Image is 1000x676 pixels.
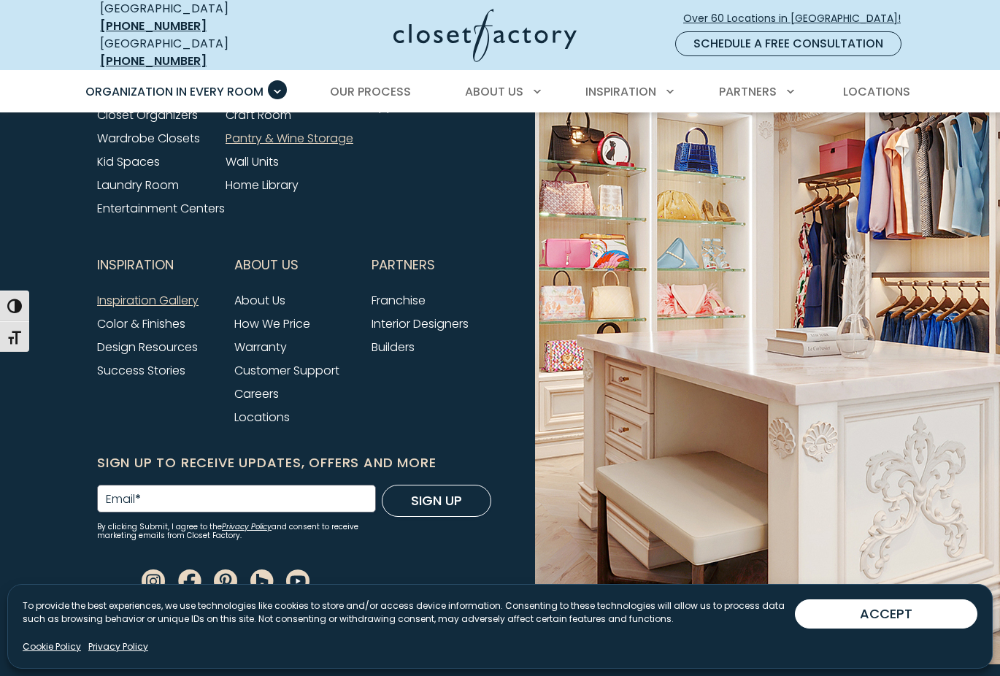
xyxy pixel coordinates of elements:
span: Partners [719,83,777,100]
a: Color & Finishes [97,315,185,332]
a: About Us [234,292,285,309]
a: Youtube [286,572,309,589]
a: Schedule a Free Consultation [675,31,901,56]
button: Footer Subnav Button - Inspiration [97,247,217,283]
a: Builders [372,339,415,356]
a: Home Library [226,177,299,193]
a: Inspiration Gallery [97,292,199,309]
a: Franchise [372,292,426,309]
a: Design Resources [97,339,198,356]
nav: Primary Menu [75,72,925,112]
a: How We Price [234,315,310,332]
a: Cookie Policy [23,640,81,653]
a: Wardrobe Closets [97,130,200,147]
a: Laundry Room [97,177,179,193]
span: Inspiration [97,247,174,283]
div: [GEOGRAPHIC_DATA] [100,35,279,70]
button: Footer Subnav Button - Partners [372,247,491,283]
button: ACCEPT [795,599,977,629]
a: Careers [234,385,279,402]
h6: Sign Up to Receive Updates, Offers and More [97,453,491,473]
span: About Us [465,83,523,100]
a: Pantry & Wine Storage [226,130,353,147]
span: Inspiration [585,83,656,100]
a: Over 60 Locations in [GEOGRAPHIC_DATA]! [682,6,913,31]
a: [PHONE_NUMBER] [100,53,207,69]
a: Wall Units [226,153,279,170]
a: Success Stories [97,362,185,379]
a: Privacy Policy [88,640,148,653]
a: Facebook [178,572,201,589]
a: Instagram [142,572,165,589]
a: Interior Designers [372,315,469,332]
a: Kid Spaces [97,153,160,170]
span: Organization in Every Room [85,83,264,100]
a: Locations [234,409,290,426]
p: To provide the best experiences, we use technologies like cookies to store and/or access device i... [23,599,795,626]
a: Entertainment Centers [97,200,225,217]
a: Pinterest [214,572,237,589]
small: By clicking Submit, I agree to the and consent to receive marketing emails from Closet Factory. [97,523,376,540]
button: Footer Subnav Button - About Us [234,247,354,283]
span: Our Process [330,83,411,100]
a: Warranty [234,339,287,356]
label: Email [106,493,141,505]
a: Closet Organizers [97,107,198,123]
a: [PHONE_NUMBER] [100,18,207,34]
a: Houzz [250,572,274,589]
button: Sign Up [382,485,491,517]
span: Locations [843,83,910,100]
span: Partners [372,247,435,283]
a: Customer Support [234,362,339,379]
a: Craft Room [226,107,291,123]
span: About Us [234,247,299,283]
a: Privacy Policy [222,521,272,532]
span: Over 60 Locations in [GEOGRAPHIC_DATA]! [683,11,912,26]
img: Closet Factory Logo [393,9,577,62]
